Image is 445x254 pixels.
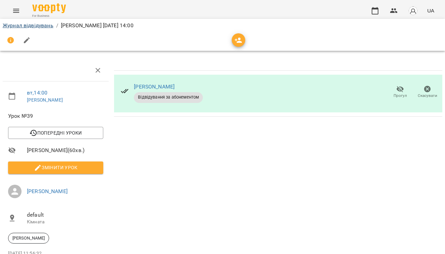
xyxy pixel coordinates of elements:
[27,89,47,96] a: вт , 14:00
[27,146,103,154] span: [PERSON_NAME] ( 60 хв. )
[3,22,53,29] a: Журнал відвідувань
[61,22,134,30] p: [PERSON_NAME] [DATE] 14:00
[386,83,414,102] button: Прогул
[8,235,49,241] span: [PERSON_NAME]
[32,14,66,18] span: For Business
[13,164,98,172] span: Змінити урок
[27,219,103,225] p: Кімната
[56,22,58,30] li: /
[134,83,175,90] a: [PERSON_NAME]
[418,93,437,99] span: Скасувати
[427,7,434,14] span: UA
[8,161,103,174] button: Змінити урок
[8,127,103,139] button: Попередні уроки
[32,3,66,13] img: Voopty Logo
[8,233,49,244] div: [PERSON_NAME]
[8,3,24,19] button: Menu
[424,4,437,17] button: UA
[408,6,418,15] img: avatar_s.png
[27,97,63,103] a: [PERSON_NAME]
[394,93,407,99] span: Прогул
[414,83,441,102] button: Скасувати
[8,112,103,120] span: Урок №39
[13,129,98,137] span: Попередні уроки
[3,22,442,30] nav: breadcrumb
[27,188,68,194] a: [PERSON_NAME]
[27,211,103,219] span: default
[134,94,203,100] span: Відвідування за абонементом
